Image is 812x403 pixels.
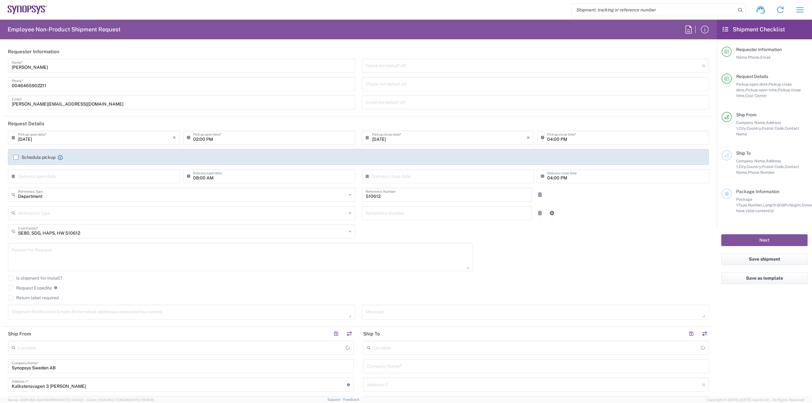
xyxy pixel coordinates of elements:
h2: Requester Information [8,49,59,55]
span: Package 1: [736,197,752,207]
span: Pickup open time, [745,88,778,92]
span: Type, [738,203,748,207]
span: Postal Code, [762,126,785,131]
span: Ship To [736,151,751,156]
span: Length, [763,203,777,207]
span: Postal Code, [762,164,785,169]
h2: Ship From [8,331,31,337]
span: Client: 2025.18.0-7346316 [87,398,154,402]
button: Next [721,234,808,246]
h2: Employee Non-Product Shipment Request [8,26,121,33]
span: [DATE] 08:10:16 [129,398,154,402]
span: Width, [777,203,789,207]
span: Pickup open date, [736,82,769,87]
span: Name, [736,55,748,60]
span: Package Information [736,189,779,194]
a: Remove Reference [535,190,544,199]
span: Request Details [736,74,768,79]
h2: Ship To [363,331,380,337]
span: Copyright © [DATE]-[DATE] Agistix Inc., All Rights Reserved [707,397,804,403]
span: Company Name, [736,120,766,125]
h2: Shipment Checklist [723,26,785,33]
button: Save shipment [721,253,808,265]
span: Country, [747,164,762,169]
a: Add Reference [547,209,556,218]
i: × [173,133,176,143]
span: Server: 2025.18.0-4e47823f9d1 [8,398,84,402]
span: Cost Center [745,93,767,98]
a: Remove Reference [535,209,544,218]
a: Feedback [343,398,359,401]
span: Phone, [748,55,760,60]
span: Ship From [736,112,756,117]
span: Company Name, [736,159,766,163]
input: Shipment, tracking or reference number [572,4,736,16]
label: Is shipment for Install? [8,276,62,281]
span: City, [739,164,747,169]
a: Support [327,398,343,401]
span: Height, [789,203,802,207]
span: City, [739,126,747,131]
span: [DATE] 10:23:21 [59,398,84,402]
label: Request Expedite [8,285,52,290]
span: Requester Information [736,47,782,52]
button: Save as template [721,272,808,284]
label: Return label required [8,295,59,300]
span: Phone Number [748,170,775,175]
label: Schedule pickup [13,155,56,160]
span: Country, [747,126,762,131]
span: Number, [748,203,763,207]
i: × [527,133,530,143]
h2: Request Details [8,120,44,127]
span: Email [760,55,771,60]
